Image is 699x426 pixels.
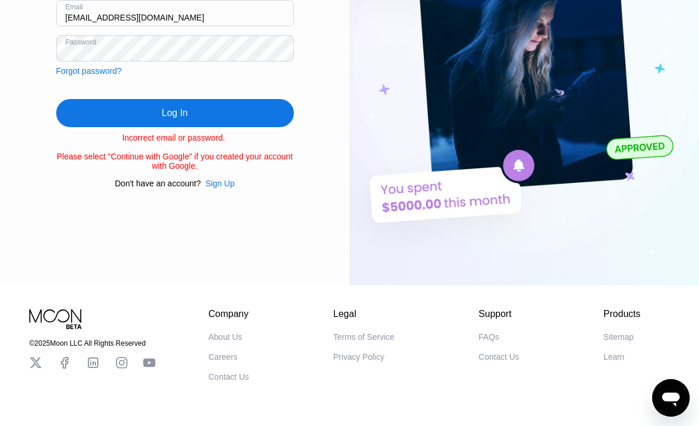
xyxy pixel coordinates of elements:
div: Privacy Policy [333,352,384,362]
div: Terms of Service [333,332,394,342]
div: Sign Up [201,179,235,188]
div: Incorrect email or password. Please select "Continue with Google" if you created your account wit... [56,133,294,171]
div: Sitemap [604,332,633,342]
div: About Us [208,332,242,342]
div: Legal [333,309,394,319]
div: Don't have an account? [115,179,201,188]
div: Forgot password? [56,66,122,76]
div: Contact Us [479,352,519,362]
div: FAQs [479,332,499,342]
div: © 2025 Moon LLC All Rights Reserved [29,339,156,347]
div: Log In [162,107,187,119]
div: Company [208,309,249,319]
div: Careers [208,352,238,362]
div: Log In [56,99,294,127]
div: Password [66,38,97,46]
iframe: Button to launch messaging window [652,379,690,417]
div: Learn [604,352,625,362]
div: Contact Us [208,372,249,381]
div: Support [479,309,519,319]
div: Sign Up [205,179,235,188]
div: Products [604,309,640,319]
div: Email [66,3,83,11]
